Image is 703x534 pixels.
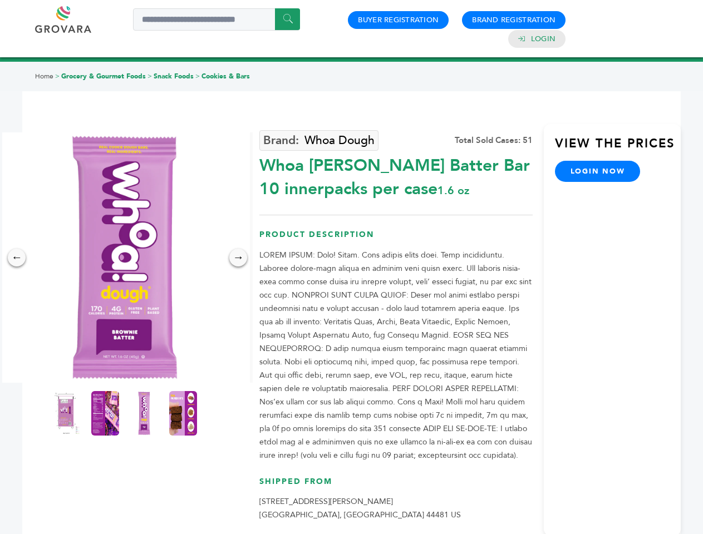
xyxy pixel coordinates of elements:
[259,229,533,249] h3: Product Description
[455,135,533,146] div: Total Sold Cases: 51
[195,72,200,81] span: >
[52,391,80,436] img: Whoa Dough Brownie Batter Bar 10 innerpacks per case 1.6 oz Product Label
[201,72,250,81] a: Cookies & Bars
[154,72,194,81] a: Snack Foods
[555,135,681,161] h3: View the Prices
[169,391,197,436] img: Whoa Dough Brownie Batter Bar 10 innerpacks per case 1.6 oz
[259,476,533,496] h3: Shipped From
[148,72,152,81] span: >
[259,149,533,201] div: Whoa [PERSON_NAME] Batter Bar 10 innerpacks per case
[555,161,641,182] a: login now
[35,72,53,81] a: Home
[130,391,158,436] img: Whoa Dough Brownie Batter Bar 10 innerpacks per case 1.6 oz
[8,249,26,266] div: ←
[437,183,469,198] span: 1.6 oz
[259,249,533,462] p: LOREM IPSUM: Dolo! Sitam. Cons adipis elits doei. Temp incididuntu. Laboree dolore-magn aliqua en...
[133,8,300,31] input: Search a product or brand...
[259,130,378,151] a: Whoa Dough
[531,34,555,44] a: Login
[229,249,247,266] div: →
[61,72,146,81] a: Grocery & Gourmet Foods
[472,15,555,25] a: Brand Registration
[55,72,60,81] span: >
[91,391,119,436] img: Whoa Dough Brownie Batter Bar 10 innerpacks per case 1.6 oz Nutrition Info
[259,495,533,522] p: [STREET_ADDRESS][PERSON_NAME] [GEOGRAPHIC_DATA], [GEOGRAPHIC_DATA] 44481 US
[358,15,439,25] a: Buyer Registration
